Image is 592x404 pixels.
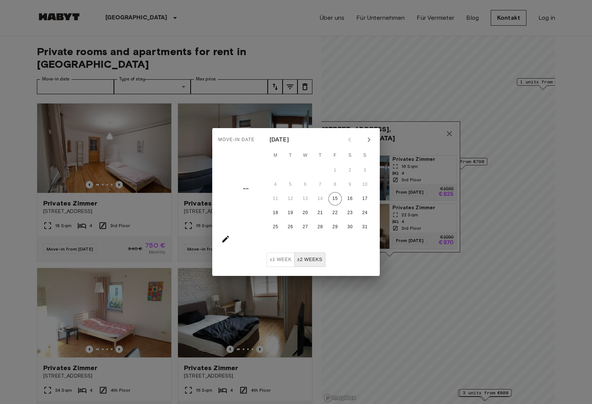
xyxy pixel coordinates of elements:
[358,192,372,206] button: 17
[328,206,342,220] button: 22
[328,220,342,234] button: 29
[294,252,325,267] button: ±2 weeks
[218,134,255,146] span: Move-in date
[343,220,357,234] button: 30
[313,148,327,163] span: Thursday
[267,252,295,267] button: ±1 week
[328,192,342,206] button: 15
[269,220,282,234] button: 25
[267,252,325,267] div: Move In Flexibility
[313,206,327,220] button: 21
[284,220,297,234] button: 26
[299,206,312,220] button: 20
[284,148,297,163] span: Tuesday
[299,220,312,234] button: 27
[343,148,357,163] span: Saturday
[343,192,357,206] button: 16
[243,182,249,196] h4: ––
[328,148,342,163] span: Friday
[363,133,375,146] button: Next month
[299,148,312,163] span: Wednesday
[218,232,233,246] button: calendar view is open, go to text input view
[358,206,372,220] button: 24
[358,220,372,234] button: 31
[269,206,282,220] button: 18
[313,220,327,234] button: 28
[270,135,289,144] div: [DATE]
[269,148,282,163] span: Monday
[343,206,357,220] button: 23
[358,148,372,163] span: Sunday
[284,206,297,220] button: 19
